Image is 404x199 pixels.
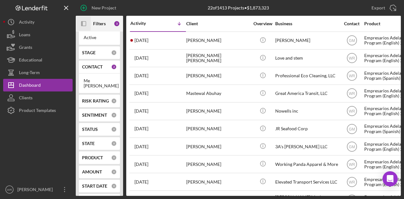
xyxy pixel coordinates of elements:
[134,144,148,149] time: 2025-07-25 02:09
[82,141,95,146] b: STATE
[134,56,148,61] time: 2025-08-06 21:59
[3,79,73,91] button: Dashboard
[275,21,338,26] div: Business
[114,20,120,27] div: 3
[186,138,249,155] div: [PERSON_NAME]
[349,144,355,149] text: GM
[3,28,73,41] button: Loans
[19,54,42,68] div: Educational
[3,41,73,54] button: Grants
[186,21,249,26] div: Client
[275,138,338,155] div: 3A's [PERSON_NAME] LLC
[82,127,98,132] b: STATUS
[3,91,73,104] button: Clients
[186,32,249,49] div: [PERSON_NAME]
[111,155,117,161] div: 0
[275,67,338,84] div: Professional Eco Cleaning, LLC
[371,2,385,14] div: Export
[251,21,275,26] div: Overview
[82,169,102,174] b: AMOUNT
[365,2,401,14] button: Export
[19,91,33,106] div: Clients
[19,79,41,93] div: Dashboard
[349,56,355,61] text: WR
[340,21,364,26] div: Contact
[84,78,115,83] div: Me
[19,104,56,118] div: Product Templates
[134,126,148,131] time: 2025-07-27 20:00
[111,126,117,132] div: 0
[134,179,148,184] time: 2025-07-24 05:58
[275,103,338,120] div: Nowells inc
[186,173,249,190] div: [PERSON_NAME]
[275,173,338,190] div: Elevated Transport Services LLC
[19,41,32,55] div: Grants
[275,85,338,102] div: Great America Transit, LLC
[383,171,398,186] div: Open Intercom Messenger
[349,180,355,184] text: WR
[7,188,12,191] text: WR
[3,54,73,66] button: Educational
[3,183,73,196] button: WR[PERSON_NAME]
[3,104,73,117] button: Product Templates
[208,5,269,10] div: 22 of 1413 Projects • $1,873,323
[134,108,148,114] time: 2025-07-28 21:55
[349,127,355,131] text: GM
[111,98,117,104] div: 0
[275,50,338,67] div: Love and stem
[186,103,249,120] div: [PERSON_NAME]
[275,120,338,137] div: JR Seafood Corp
[82,64,103,69] b: CONTACT
[82,98,109,103] b: RISK RATING
[19,66,40,80] div: Long-Term
[3,16,73,28] button: Activity
[349,74,355,78] text: WR
[111,112,117,118] div: 0
[84,35,115,40] div: Active
[349,109,355,114] text: WR
[82,50,96,55] b: STAGE
[349,162,355,167] text: WR
[82,155,103,160] b: PRODUCT
[186,50,249,67] div: [PERSON_NAME] [PERSON_NAME]
[134,73,148,78] time: 2025-08-05 23:42
[349,38,355,43] text: GM
[111,169,117,175] div: 0
[134,91,148,96] time: 2025-07-31 12:29
[111,183,117,189] div: 0
[134,162,148,167] time: 2025-07-24 23:36
[111,50,117,56] div: 0
[82,113,107,118] b: SENTIMENT
[186,120,249,137] div: [PERSON_NAME]
[93,21,106,26] b: Filters
[349,91,355,96] text: WR
[92,2,116,14] div: New Project
[186,67,249,84] div: [PERSON_NAME]
[134,38,148,43] time: 2025-08-08 15:22
[76,2,122,14] button: New Project
[82,184,107,189] b: START DATE
[275,32,338,49] div: [PERSON_NAME]
[111,64,117,70] div: 2
[84,83,115,88] div: [PERSON_NAME]
[19,28,30,43] div: Loans
[275,156,338,173] div: Working Panda Apparel & More
[16,183,57,197] div: [PERSON_NAME]
[3,66,73,79] button: Long-Term
[19,16,34,30] div: Activity
[130,21,158,26] div: Activity
[186,156,249,173] div: [PERSON_NAME]
[111,141,117,146] div: 0
[186,85,249,102] div: Mastewal Abuhay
